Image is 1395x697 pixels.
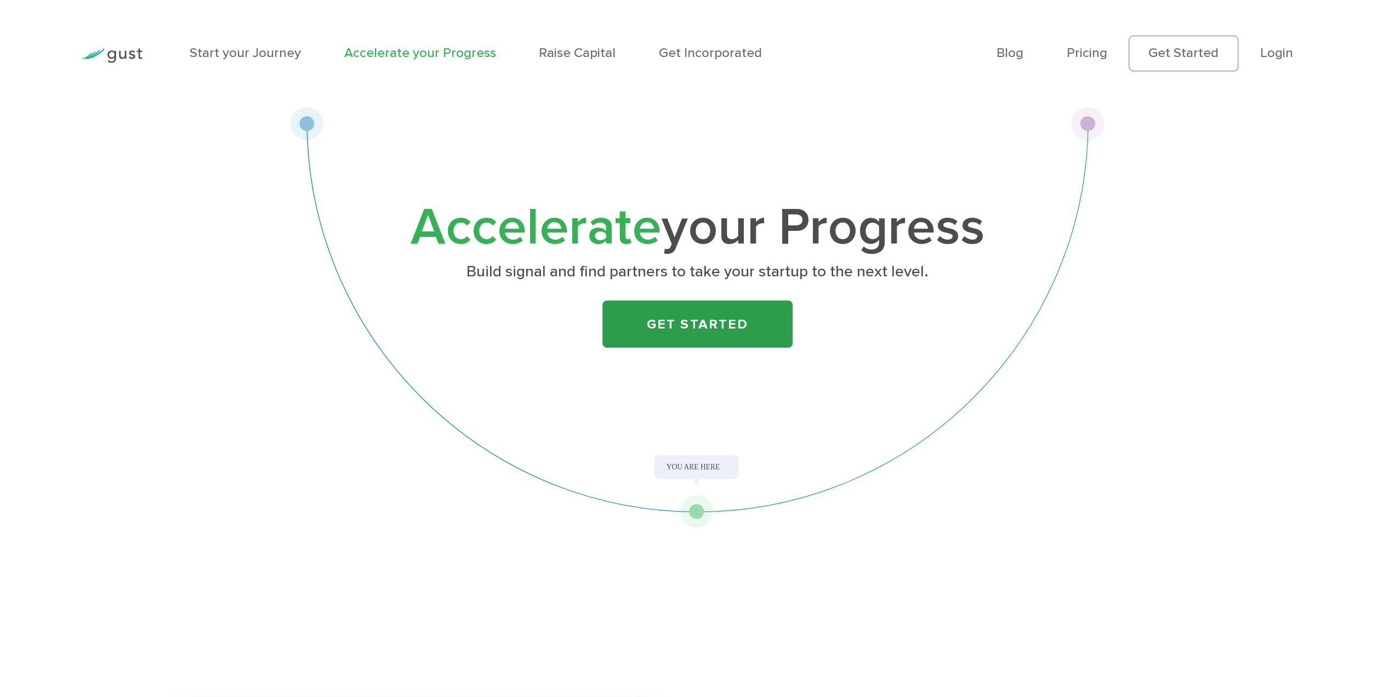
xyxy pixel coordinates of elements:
a: Pricing [1066,45,1107,61]
a: Get Started [1129,36,1238,71]
img: Gust Logo [81,48,143,63]
a: Start your Journey [190,45,301,61]
p: Build signal and find partners to take your startup to the next level. [410,262,985,282]
a: Accelerate your Progress [344,45,496,61]
a: Get Started [602,301,793,348]
span: Accelerate [410,196,661,258]
a: Login [1260,45,1292,61]
a: Get Incorporated [659,45,762,61]
a: Blog [997,45,1023,61]
a: Raise Capital [539,45,616,61]
h1: your Progress [405,204,990,251]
